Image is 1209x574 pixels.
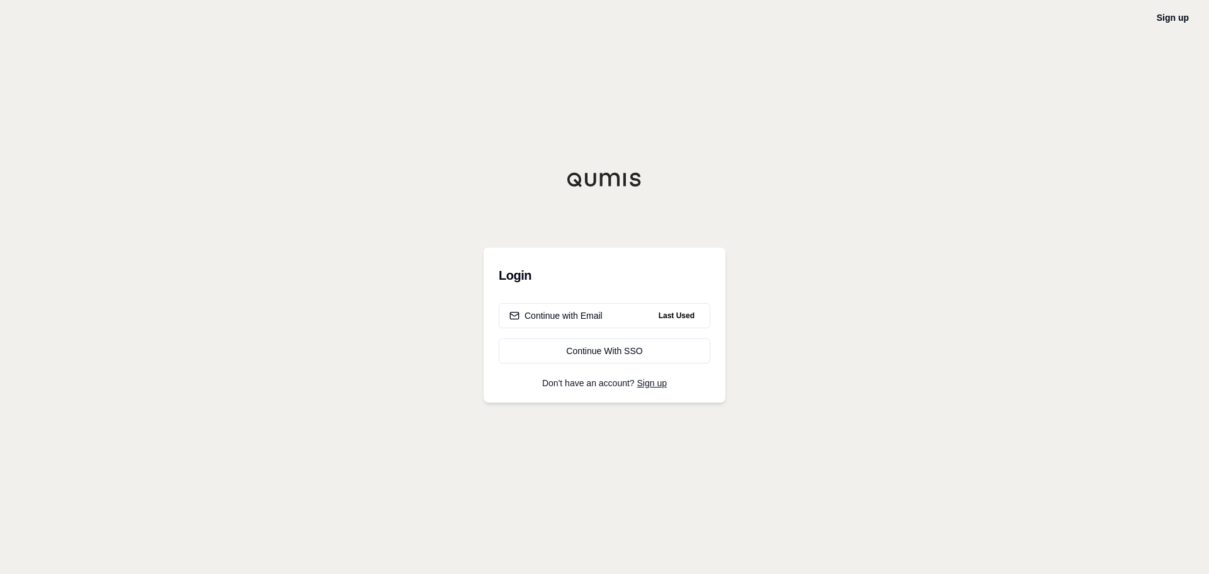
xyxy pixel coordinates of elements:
[654,308,700,323] span: Last Used
[637,378,667,388] a: Sign up
[499,303,710,328] button: Continue with EmailLast Used
[499,338,710,364] a: Continue With SSO
[1157,13,1189,23] a: Sign up
[509,309,603,322] div: Continue with Email
[509,345,700,357] div: Continue With SSO
[499,379,710,387] p: Don't have an account?
[567,172,642,187] img: Qumis
[499,263,710,288] h3: Login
